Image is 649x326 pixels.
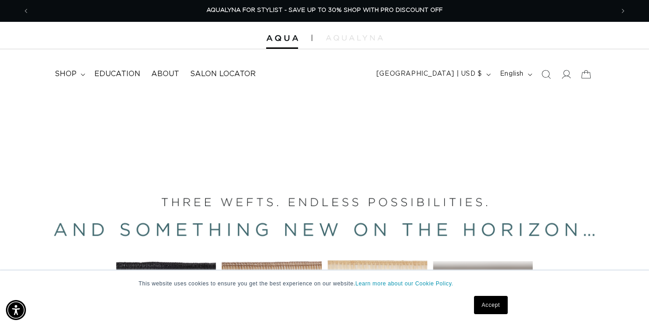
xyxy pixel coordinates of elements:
span: Salon Locator [190,69,256,79]
p: This website uses cookies to ensure you get the best experience on our website. [139,279,510,288]
button: Previous announcement [16,2,36,20]
span: AQUALYNA FOR STYLIST - SAVE UP TO 30% SHOP WITH PRO DISCOUNT OFF [206,7,443,13]
span: shop [55,69,77,79]
a: Education [89,64,146,84]
div: Accessibility Menu [6,300,26,320]
summary: shop [49,64,89,84]
button: [GEOGRAPHIC_DATA] | USD $ [371,66,494,83]
a: Learn more about our Cookie Policy. [355,280,453,287]
img: Aqua Hair Extensions [266,35,298,41]
span: English [500,69,524,79]
span: About [151,69,179,79]
a: Salon Locator [185,64,261,84]
a: Accept [474,296,508,314]
span: [GEOGRAPHIC_DATA] | USD $ [376,69,482,79]
img: aqualyna.com [326,35,383,41]
button: English [494,66,536,83]
summary: Search [536,64,556,84]
button: Next announcement [613,2,633,20]
a: About [146,64,185,84]
span: Education [94,69,140,79]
